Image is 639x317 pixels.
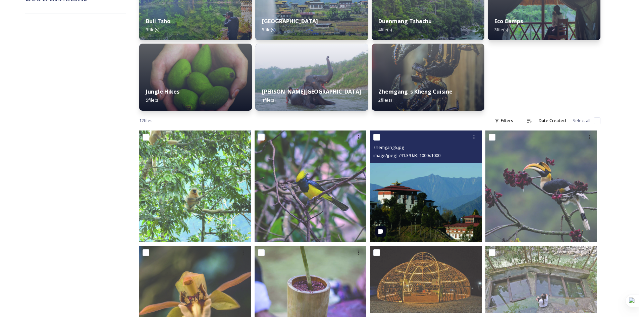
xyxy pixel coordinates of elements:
[139,130,251,242] img: zhemgang3.jpg
[262,17,318,25] strong: [GEOGRAPHIC_DATA]
[494,27,508,33] span: 3 file(s)
[262,27,275,33] span: 5 file(s)
[378,97,392,103] span: 2 file(s)
[146,97,159,103] span: 5 file(s)
[494,17,523,25] strong: Eco Camps
[146,88,179,95] strong: Jungle Hikes
[146,27,159,33] span: 3 file(s)
[485,130,597,242] img: zhemgang5.jpg
[255,130,366,242] img: zhemgang4.jpg
[573,117,590,124] span: Select all
[372,44,484,111] img: cuisine2.jpg
[370,130,482,242] img: zhemgang6.jpg
[378,88,452,95] strong: Zhemgang_s Kheng Cuisine
[139,44,252,111] img: panbang2.jpg
[535,114,569,127] div: Date Created
[370,246,482,313] img: zhemgang festivals header.jpg
[262,88,361,95] strong: [PERSON_NAME][GEOGRAPHIC_DATA]
[262,97,275,103] span: 1 file(s)
[491,114,517,127] div: Filters
[146,17,170,25] strong: Buli Tsho
[139,117,153,124] span: 12 file s
[373,144,404,150] span: zhemgang6.jpg
[378,17,432,25] strong: Duenmang Tshachu
[373,152,440,158] span: image/jpeg | 741.39 kB | 1000 x 1000
[255,44,368,111] img: Manas1.jpg
[378,27,392,33] span: 4 file(s)
[485,246,597,313] img: zhemgang attractions header2.jpg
